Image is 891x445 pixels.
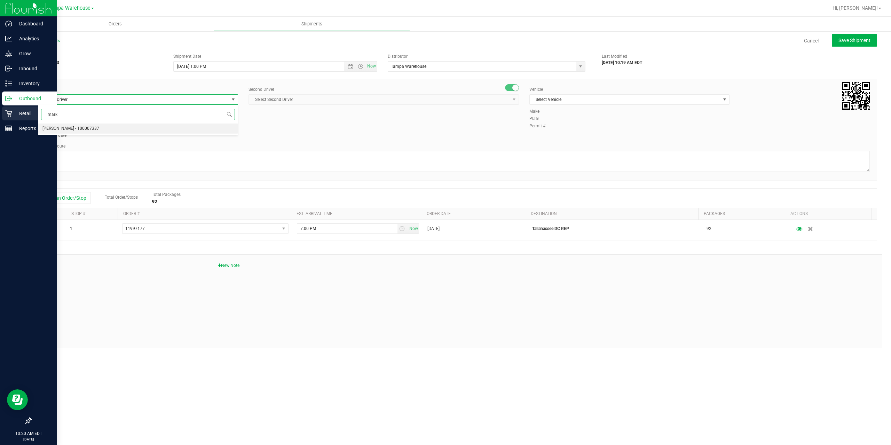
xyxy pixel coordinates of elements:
inline-svg: Inbound [5,65,12,72]
span: Select Driver [38,95,229,104]
inline-svg: Grow [5,50,12,57]
p: Tallahassee DC REP [532,225,698,232]
p: Analytics [12,34,54,43]
qrcode: 20250924-003 [842,82,870,110]
span: Select Vehicle [530,95,720,104]
span: Total Packages [152,192,181,197]
inline-svg: Analytics [5,35,12,42]
label: Shipment Date [173,53,201,59]
inline-svg: Reports [5,125,12,132]
p: Outbound [12,94,54,103]
p: [DATE] [3,437,54,442]
p: Reports [12,124,54,133]
a: Destination [531,211,557,216]
span: Save Shipment [838,38,870,43]
a: Packages [704,211,725,216]
label: Distributor [388,53,408,59]
inline-svg: Retail [5,110,12,117]
span: Orders [99,21,131,27]
span: Notes [36,260,239,268]
span: Set Current date [408,224,419,234]
span: Open the date view [345,64,356,69]
label: Permit # [529,123,550,129]
a: Est. arrival time [297,211,332,216]
span: [DATE] [427,225,440,232]
label: Second Driver [249,86,274,93]
th: Actions [785,208,872,220]
p: Inventory [12,79,54,88]
button: Save Shipment [832,34,877,47]
span: select [229,95,238,104]
label: Plate [529,116,550,122]
p: Dashboard [12,19,54,28]
a: Stop # [71,211,85,216]
button: New Note [218,262,239,269]
span: select [576,62,585,71]
inline-svg: Dashboard [5,20,12,27]
label: Vehicle [529,86,543,93]
span: 92 [707,225,711,232]
label: Last Modified [602,53,627,59]
strong: 92 [152,199,157,204]
a: Cancel [804,37,819,44]
a: Order date [427,211,451,216]
a: Order # [123,211,140,216]
input: Select [388,62,571,71]
span: select [397,224,408,233]
span: select [720,95,729,104]
span: Set Current date [365,61,377,71]
span: Open the time view [355,64,366,69]
a: Orders [17,17,213,31]
p: 10:20 AM EDT [3,430,54,437]
span: select [407,224,419,233]
a: Shipments [213,17,410,31]
strong: [DATE] 10:19 AM EDT [602,60,642,65]
label: Make [529,108,550,114]
span: Hi, [PERSON_NAME]! [833,5,878,11]
span: Shipments [292,21,332,27]
span: Tampa Warehouse [48,5,90,11]
span: Total Order/Stops [105,195,138,200]
inline-svg: Outbound [5,95,12,102]
span: 11997177 [125,226,145,231]
span: 1 [70,225,72,232]
img: Scan me! [842,82,870,110]
span: Shipment # [31,53,163,59]
iframe: Resource center [7,389,28,410]
span: select [279,224,288,233]
inline-svg: Inventory [5,80,12,87]
p: Inbound [12,64,54,73]
button: Add an Order/Stop [36,192,91,204]
p: Retail [12,109,54,118]
p: Grow [12,49,54,58]
span: [PERSON_NAME] - 100007337 [42,124,99,133]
